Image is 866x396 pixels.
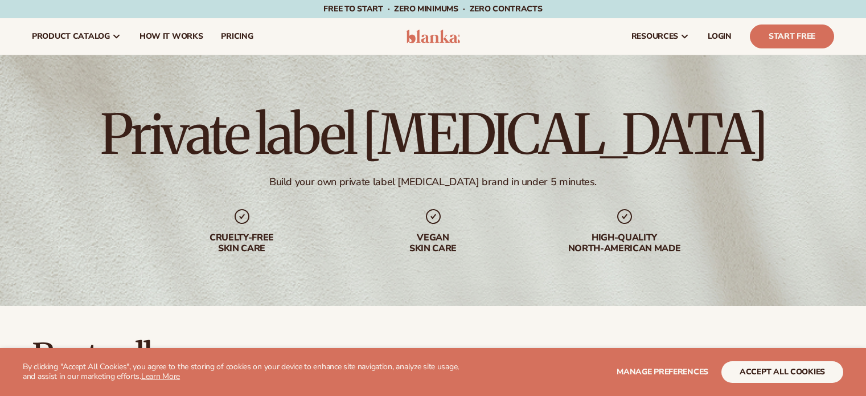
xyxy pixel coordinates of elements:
h1: Private label [MEDICAL_DATA] [100,107,766,162]
span: LOGIN [708,32,732,41]
span: Manage preferences [617,366,708,377]
a: LOGIN [699,18,741,55]
div: High-quality North-american made [552,232,697,254]
a: How It Works [130,18,212,55]
h2: Best sellers [32,338,420,376]
div: Build your own private label [MEDICAL_DATA] brand in under 5 minutes. [269,175,597,189]
a: product catalog [23,18,130,55]
span: How It Works [139,32,203,41]
a: resources [622,18,699,55]
span: pricing [221,32,253,41]
span: Free to start · ZERO minimums · ZERO contracts [323,3,542,14]
img: logo [406,30,460,43]
div: Cruelty-free skin care [169,232,315,254]
div: Vegan skin care [360,232,506,254]
span: resources [631,32,678,41]
button: Manage preferences [617,361,708,383]
span: product catalog [32,32,110,41]
a: pricing [212,18,262,55]
button: accept all cookies [721,361,843,383]
p: By clicking "Accept All Cookies", you agree to the storing of cookies on your device to enhance s... [23,362,472,382]
a: Learn More [141,371,180,382]
a: Start Free [750,25,834,48]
